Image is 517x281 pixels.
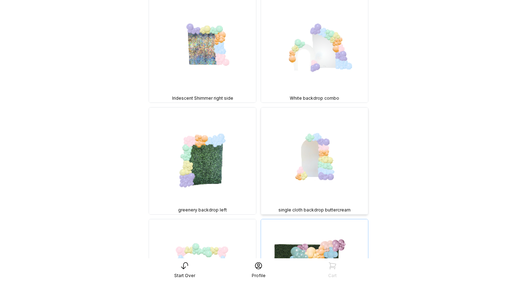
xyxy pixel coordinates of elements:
[278,207,351,213] span: single cloth backdrop buttercream
[328,273,337,279] div: Cart
[149,108,256,214] img: BKD, 3 sizes, greenery backdrop left
[178,207,227,213] span: greenery backdrop left
[290,95,339,101] span: White backdrop combo
[174,273,195,279] div: Start Over
[261,108,368,214] img: BKD, 3 sizes, single cloth backdrop buttercream
[252,273,266,279] div: Profile
[172,95,233,101] span: Iridescent Shimmer right side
